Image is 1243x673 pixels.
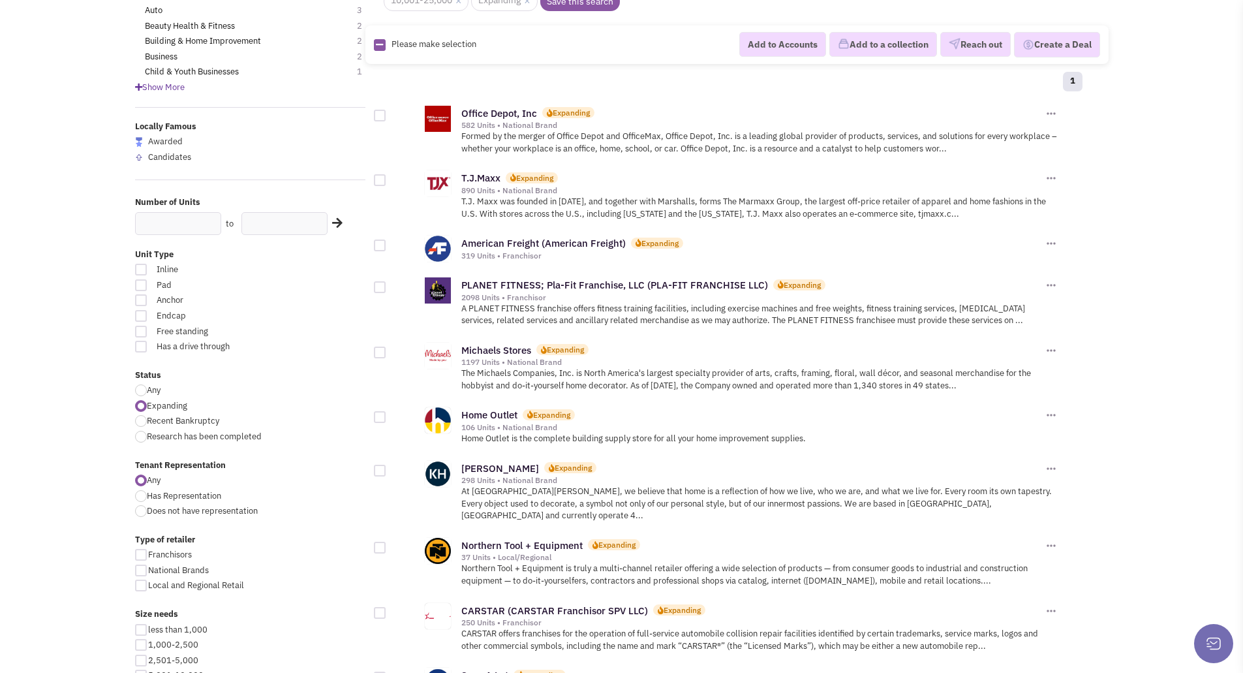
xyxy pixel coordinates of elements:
[374,39,386,51] img: Rectangle.png
[148,151,191,163] span: Candidates
[838,38,850,50] img: icon-collection-lavender.png
[357,20,375,33] span: 2
[135,153,143,161] img: locallyfamous-upvote.png
[148,639,198,650] span: 1,000-2,500
[553,107,590,118] div: Expanding
[555,462,592,473] div: Expanding
[148,294,293,307] span: Anchor
[461,628,1058,652] p: CARSTAR offers franchises for the operation of full-service automobile collision repair facilitie...
[145,35,261,48] a: Building & Home Improvement
[461,486,1058,522] p: At [GEOGRAPHIC_DATA][PERSON_NAME], we believe that home is a reflection of how we live, who we ar...
[148,549,192,560] span: Franchisors
[145,5,162,17] a: Auto
[1014,32,1100,58] button: Create a Deal
[148,326,293,338] span: Free standing
[148,580,244,591] span: Local and Regional Retail
[739,32,826,57] button: Add to Accounts
[145,20,235,33] a: Beauty Health & Fitness
[461,237,626,249] a: American Freight (American Freight)
[148,310,293,322] span: Endcap
[391,39,476,50] span: Please make selection
[461,131,1058,155] p: Formed by the merger of Office Depot and OfficeMax, Office Depot, Inc. is a leading global provid...
[145,51,177,63] a: Business
[135,82,185,93] span: Show More
[226,218,234,230] label: to
[135,121,366,133] label: Locally Famous
[1022,38,1034,52] img: Deal-Dollar.png
[461,185,1043,196] div: 890 Units • National Brand
[135,460,366,472] label: Tenant Representation
[461,618,1043,628] div: 250 Units • Franchisor
[461,292,1043,303] div: 2098 Units • Franchisor
[461,422,1043,433] div: 106 Units • National Brand
[547,344,584,355] div: Expanding
[461,368,1058,392] p: The Michaels Companies, Inc. is North America's largest specialty provider of arts, crafts, frami...
[135,249,366,261] label: Unit Type
[461,563,1058,587] p: Northern Tool + Equipment is truly a multi-channel retailer offering a wide selection of products...
[147,415,219,426] span: Recent Bankruptcy
[461,462,539,475] a: [PERSON_NAME]
[461,303,1058,327] p: A PLANET FITNESS franchise offers fitness training facilities, including exercise machines and fr...
[461,172,500,184] a: T.J.Maxx
[147,505,258,516] span: Does not have representation
[148,264,293,276] span: Inline
[135,196,366,209] label: Number of Units
[148,341,293,353] span: Has a drive through
[148,279,293,292] span: Pad
[135,608,366,621] label: Size needs
[147,475,161,486] span: Any
[461,409,517,421] a: Home Outlet
[664,604,701,616] div: Expanding
[1063,72,1082,91] a: 1
[516,172,553,183] div: Expanding
[461,107,537,119] a: Office Depot, Inc
[461,344,531,356] a: Michaels Stores
[135,137,143,147] img: locallyfamous-largeicon.png
[357,51,375,63] span: 2
[461,357,1043,368] div: 1197 Units • National Brand
[324,215,345,232] div: Search Nearby
[598,539,636,550] div: Expanding
[148,655,198,666] span: 2,501-5,000
[461,120,1043,131] div: 582 Units • National Brand
[533,409,570,420] div: Expanding
[135,369,366,382] label: Status
[829,32,937,57] button: Add to a collection
[357,5,375,17] span: 3
[461,279,768,291] a: PLANET FITNESS; Pla-Fit Franchise, LLC (PLA-FIT FRANCHISE LLC)
[461,433,1058,445] p: Home Outlet is the complete building supply store for all your home improvement supplies.
[461,196,1058,220] p: T.J. Maxx was founded in [DATE], and together with Marshalls, forms The Marmaxx Group, the larges...
[461,604,648,617] a: CARSTAR (CARSTAR Franchisor SPV LLC)
[461,539,583,552] a: Northern Tool + Equipment
[357,35,375,48] span: 2
[147,400,187,411] span: Expanding
[949,38,960,50] img: VectorPaper_Plane.png
[641,238,679,249] div: Expanding
[135,534,366,546] label: Type of retailer
[461,475,1043,486] div: 298 Units • National Brand
[148,624,207,635] span: less than 1,000
[784,279,821,290] div: Expanding
[461,552,1043,563] div: 37 Units • Local/Regional
[147,490,221,501] span: Has Representation
[147,431,262,442] span: Research has been completed
[148,136,183,147] span: Awarded
[147,384,161,396] span: Any
[148,565,209,576] span: National Brands
[357,66,375,78] span: 1
[461,251,1043,261] div: 319 Units • Franchisor
[145,66,239,78] a: Child & Youth Businesses
[940,32,1011,57] button: Reach out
